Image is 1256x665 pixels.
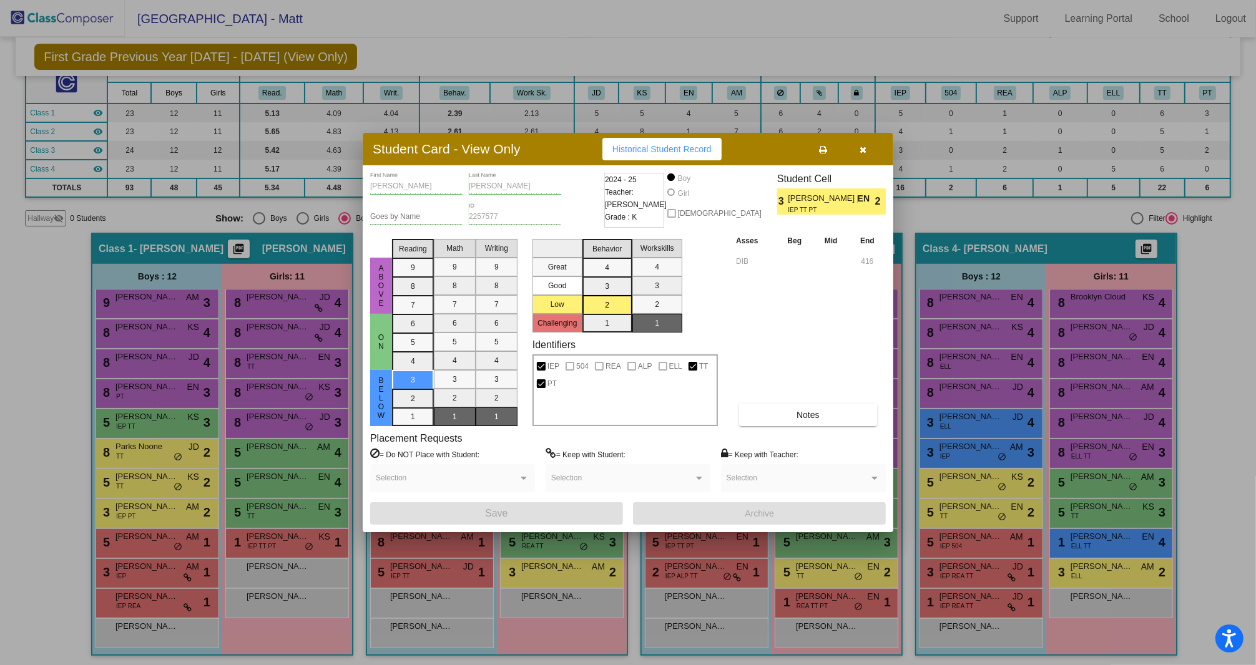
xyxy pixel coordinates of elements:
button: Historical Student Record [602,138,722,160]
span: Notes [797,410,820,420]
span: 2024 - 25 [605,173,637,186]
span: 3 [777,194,788,209]
input: goes by name [370,213,463,221]
span: ALP [638,359,652,374]
span: TT [699,359,709,374]
th: End [849,234,886,248]
span: 2 [875,194,886,209]
span: ELL [669,359,682,374]
span: Grade : K [605,211,637,223]
span: [DEMOGRAPHIC_DATA] [678,206,762,221]
label: = Keep with Teacher: [721,448,798,460]
label: = Keep with Student: [546,448,626,460]
span: IEP TT PT [788,205,848,215]
th: Asses [733,234,776,248]
span: IEP [547,359,559,374]
h3: Student Card - View Only [373,141,521,157]
button: Notes [739,404,876,426]
span: REA [606,359,621,374]
input: Enter ID [469,213,561,221]
th: Mid [813,234,849,248]
button: Archive [633,502,886,525]
div: Girl [677,188,690,199]
span: Teacher: [PERSON_NAME] [605,186,667,211]
span: [PERSON_NAME] [PERSON_NAME] [788,192,857,205]
span: Save [485,508,508,518]
span: EN [858,192,875,205]
span: 504 [576,359,589,374]
th: Beg [776,234,813,248]
span: Archive [745,508,774,518]
label: Placement Requests [370,432,463,444]
label: = Do NOT Place with Student: [370,448,479,460]
div: Boy [677,173,691,184]
span: PT [547,376,557,391]
span: Historical Student Record [612,144,712,154]
button: Save [370,502,623,525]
span: Above [376,264,387,308]
span: On [376,333,387,351]
label: Identifiers [532,339,576,351]
input: assessment [736,252,773,271]
span: Below [376,376,387,420]
h3: Student Cell [777,173,886,185]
